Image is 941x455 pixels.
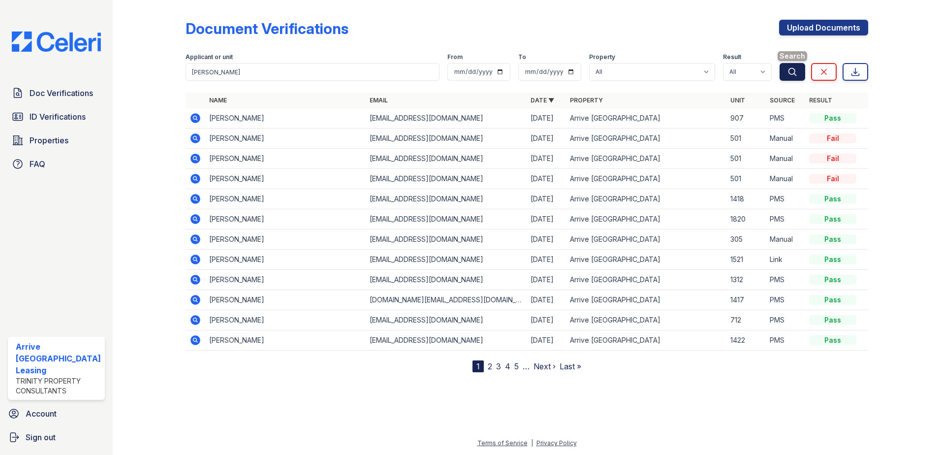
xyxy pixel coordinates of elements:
span: Sign out [26,431,56,443]
td: [DATE] [527,330,566,351]
label: Result [723,53,741,61]
span: Doc Verifications [30,87,93,99]
td: [DATE] [527,270,566,290]
td: [PERSON_NAME] [205,310,366,330]
div: 1 [472,360,484,372]
td: 712 [726,310,766,330]
td: 907 [726,108,766,129]
span: FAQ [30,158,45,170]
td: [EMAIL_ADDRESS][DOMAIN_NAME] [366,250,527,270]
td: Arrive [GEOGRAPHIC_DATA] [566,290,727,310]
td: Arrive [GEOGRAPHIC_DATA] [566,189,727,209]
td: PMS [766,290,805,310]
label: From [447,53,463,61]
a: Privacy Policy [536,439,577,447]
a: Name [209,97,227,104]
img: CE_Logo_Blue-a8612792a0a2168367f1c8372b55b34899dd931a85d93a1a3d3e32e68fde9ad4.png [4,32,109,52]
td: PMS [766,330,805,351]
td: [EMAIL_ADDRESS][DOMAIN_NAME] [366,129,527,149]
div: Pass [809,234,856,244]
span: Account [26,408,57,420]
div: Document Verifications [186,20,348,37]
td: [DATE] [527,108,566,129]
a: FAQ [8,154,105,174]
input: Search by name, email, or unit number [186,63,440,81]
span: ID Verifications [30,111,86,123]
td: [DATE] [527,310,566,330]
td: [PERSON_NAME] [205,129,366,149]
td: 305 [726,229,766,250]
td: [DOMAIN_NAME][EMAIL_ADDRESS][DOMAIN_NAME] [366,290,527,310]
div: Fail [809,174,856,184]
td: Arrive [GEOGRAPHIC_DATA] [566,310,727,330]
td: [PERSON_NAME] [205,229,366,250]
label: Applicant or unit [186,53,233,61]
span: Search [778,51,807,61]
td: [PERSON_NAME] [205,209,366,229]
div: Fail [809,154,856,163]
div: Pass [809,214,856,224]
a: 3 [496,361,501,371]
td: 501 [726,169,766,189]
td: PMS [766,310,805,330]
td: [PERSON_NAME] [205,250,366,270]
td: [EMAIL_ADDRESS][DOMAIN_NAME] [366,330,527,351]
td: [DATE] [527,189,566,209]
div: Pass [809,315,856,325]
td: Arrive [GEOGRAPHIC_DATA] [566,129,727,149]
span: … [523,360,530,372]
a: Property [570,97,603,104]
td: [PERSON_NAME] [205,108,366,129]
td: Arrive [GEOGRAPHIC_DATA] [566,270,727,290]
div: | [531,439,533,447]
td: Arrive [GEOGRAPHIC_DATA] [566,229,727,250]
td: Manual [766,169,805,189]
a: Terms of Service [477,439,528,447]
td: [PERSON_NAME] [205,290,366,310]
td: [PERSON_NAME] [205,149,366,169]
td: [EMAIL_ADDRESS][DOMAIN_NAME] [366,189,527,209]
td: Arrive [GEOGRAPHIC_DATA] [566,108,727,129]
button: Sign out [4,427,109,447]
td: [EMAIL_ADDRESS][DOMAIN_NAME] [366,229,527,250]
td: 501 [726,129,766,149]
div: Fail [809,133,856,143]
td: [EMAIL_ADDRESS][DOMAIN_NAME] [366,149,527,169]
td: [DATE] [527,169,566,189]
a: ID Verifications [8,107,105,127]
td: Arrive [GEOGRAPHIC_DATA] [566,209,727,229]
td: [EMAIL_ADDRESS][DOMAIN_NAME] [366,270,527,290]
td: Arrive [GEOGRAPHIC_DATA] [566,330,727,351]
td: [EMAIL_ADDRESS][DOMAIN_NAME] [366,310,527,330]
a: 2 [488,361,492,371]
a: Account [4,404,109,423]
td: Manual [766,149,805,169]
td: [PERSON_NAME] [205,270,366,290]
td: Link [766,250,805,270]
a: Doc Verifications [8,83,105,103]
td: [DATE] [527,250,566,270]
td: [DATE] [527,149,566,169]
td: Manual [766,129,805,149]
span: Properties [30,134,68,146]
a: Unit [730,97,745,104]
a: Next › [533,361,556,371]
td: [PERSON_NAME] [205,330,366,351]
button: Search [780,63,805,81]
td: Arrive [GEOGRAPHIC_DATA] [566,169,727,189]
td: [DATE] [527,229,566,250]
div: Pass [809,295,856,305]
a: Upload Documents [779,20,868,35]
td: Arrive [GEOGRAPHIC_DATA] [566,250,727,270]
td: [PERSON_NAME] [205,169,366,189]
td: PMS [766,189,805,209]
a: Source [770,97,795,104]
td: 1820 [726,209,766,229]
td: [DATE] [527,290,566,310]
td: [EMAIL_ADDRESS][DOMAIN_NAME] [366,169,527,189]
td: [DATE] [527,129,566,149]
td: Manual [766,229,805,250]
td: PMS [766,108,805,129]
div: Pass [809,335,856,345]
td: [PERSON_NAME] [205,189,366,209]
